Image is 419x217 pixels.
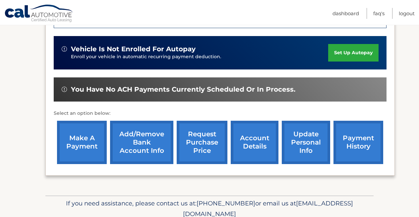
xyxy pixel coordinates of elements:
a: request purchase price [177,121,227,164]
a: FAQ's [373,8,385,19]
img: alert-white.svg [62,87,67,92]
a: Dashboard [332,8,359,19]
a: set up autopay [328,44,379,62]
a: Cal Automotive [4,4,74,23]
a: account details [231,121,278,164]
a: update personal info [282,121,330,164]
span: You have no ACH payments currently scheduled or in process. [71,85,295,94]
a: payment history [333,121,383,164]
a: make a payment [57,121,107,164]
a: Logout [399,8,415,19]
a: Add/Remove bank account info [110,121,173,164]
p: Enroll your vehicle in automatic recurring payment deduction. [71,53,328,61]
img: alert-white.svg [62,46,67,52]
span: vehicle is not enrolled for autopay [71,45,196,53]
span: [PHONE_NUMBER] [197,199,255,207]
p: Select an option below: [54,109,387,117]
